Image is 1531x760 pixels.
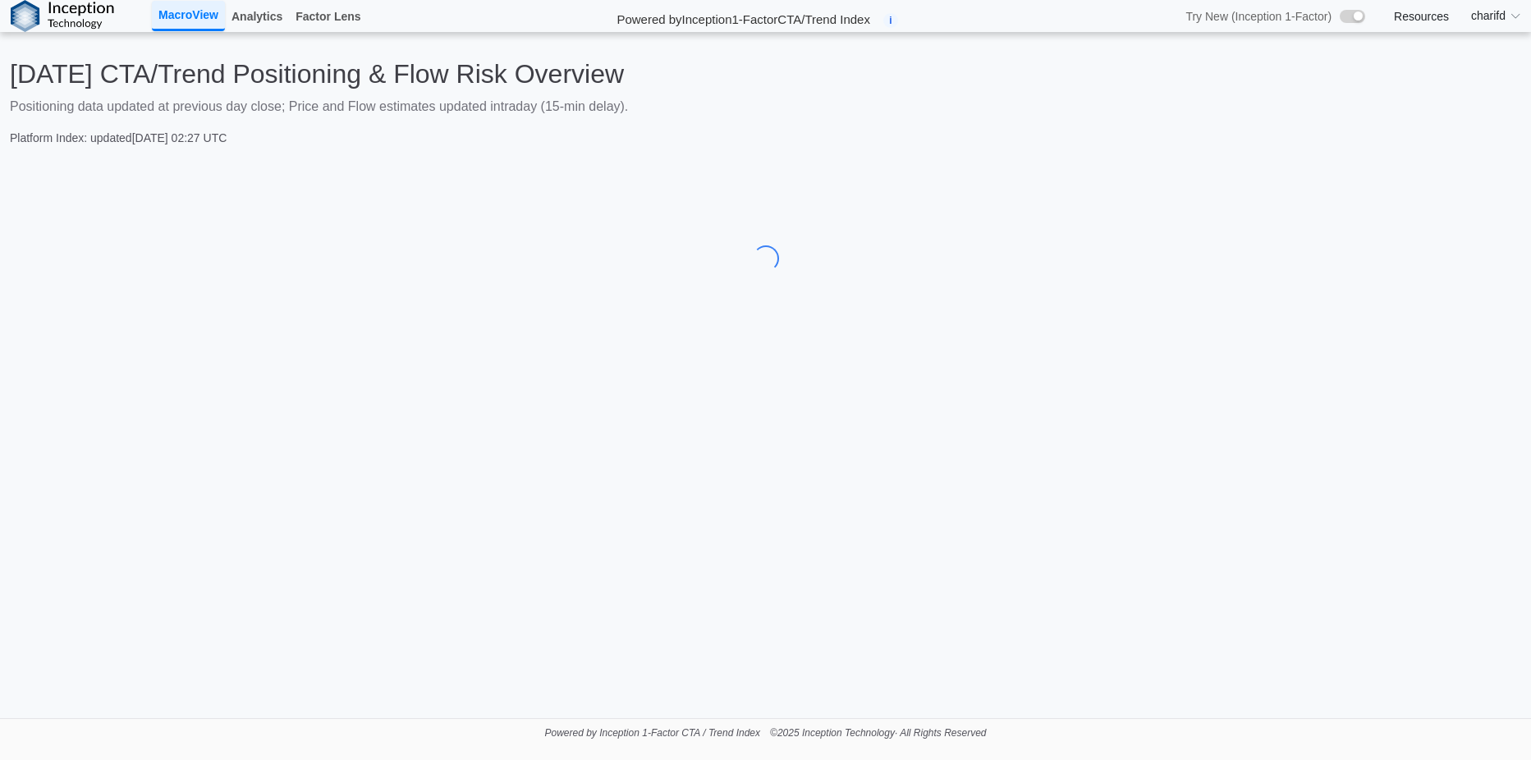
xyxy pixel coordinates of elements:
[1394,9,1449,24] a: Resources
[1461,1,1531,31] summary: charifd
[10,97,1521,117] p: Positioning data updated at previous day close; Price and Flow estimates updated intraday (15-min...
[1471,7,1506,25] span: charifd
[10,58,1521,89] h2: [DATE] CTA/Trend Positioning & Flow Risk Overview
[152,1,225,31] a: MacroView
[610,5,877,28] h2: Powered by Inception 1-Factor CTA/Trend Index
[10,130,1521,147] p: Platform Index: updated [DATE] 02:27 UTC
[883,13,898,28] span: i
[289,2,367,30] a: Factor Lens
[1185,9,1332,24] span: Try New (Inception 1-Factor)
[770,726,986,740] p: © 2025 Inception Technology · All Rights Reserved
[225,2,289,30] a: Analytics
[544,726,760,740] p: Powered by Inception 1-Factor CTA / Trend Index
